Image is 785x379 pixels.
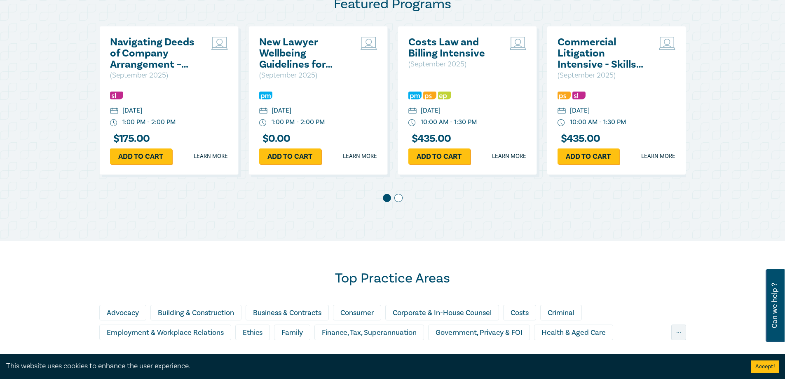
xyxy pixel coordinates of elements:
div: Costs [503,305,536,320]
div: Building & Construction [150,305,241,320]
h3: $ 175.00 [110,133,150,144]
div: Migration [411,344,457,360]
div: Litigation & Dispute Resolution [292,344,407,360]
div: ... [671,325,686,340]
div: 1:00 PM - 2:00 PM [272,118,325,127]
button: Accept cookies [751,360,779,373]
div: Family [274,325,310,340]
a: Commercial Litigation Intensive - Skills and Strategies for Success in Commercial Disputes [558,37,646,70]
div: Criminal [540,305,582,320]
div: Insolvency & Restructuring [99,344,201,360]
h3: $ 0.00 [259,133,291,144]
img: calendar [408,108,417,115]
div: [DATE] [421,106,441,115]
a: Add to cart [110,148,172,164]
div: Ethics [235,325,270,340]
img: Live Stream [361,37,377,50]
div: Health & Aged Care [534,325,613,340]
div: 10:00 AM - 1:30 PM [421,118,477,127]
div: Corporate & In-House Counsel [385,305,499,320]
img: Substantive Law [110,92,123,99]
img: watch [110,119,117,127]
p: ( September 2025 ) [558,70,646,81]
a: Add to cart [558,148,619,164]
img: Ethics & Professional Responsibility [438,92,451,99]
div: [DATE] [122,106,142,115]
a: Add to cart [408,148,470,164]
img: Professional Skills [423,92,436,99]
img: calendar [259,108,267,115]
div: Personal Injury & Medico-Legal [462,344,577,360]
div: 1:00 PM - 2:00 PM [122,118,176,127]
img: watch [408,119,416,127]
div: Government, Privacy & FOI [428,325,530,340]
a: Learn more [194,152,228,160]
div: Consumer [333,305,381,320]
img: Practice Management & Business Skills [408,92,422,99]
img: Substantive Law [572,92,586,99]
div: Advocacy [99,305,146,320]
a: Learn more [492,152,526,160]
div: 10:00 AM - 1:30 PM [570,118,626,127]
span: Can we help ? [771,274,778,337]
img: Live Stream [659,37,675,50]
div: Business & Contracts [246,305,329,320]
div: Employment & Workplace Relations [99,325,231,340]
p: ( September 2025 ) [110,70,199,81]
img: watch [558,119,565,127]
img: calendar [110,108,118,115]
a: Add to cart [259,148,321,164]
img: calendar [558,108,566,115]
a: Costs Law and Billing Intensive [408,37,497,59]
a: New Lawyer Wellbeing Guidelines for Legal Workplaces [259,37,348,70]
div: [DATE] [272,106,291,115]
h3: $ 435.00 [558,133,600,144]
img: watch [259,119,267,127]
h2: Top Practice Areas [99,270,686,287]
a: Learn more [343,152,377,160]
img: Live Stream [510,37,526,50]
img: Live Stream [211,37,228,50]
div: This website uses cookies to enhance the user experience. [6,361,739,372]
h3: $ 435.00 [408,133,451,144]
img: Professional Skills [558,92,571,99]
img: Practice Management & Business Skills [259,92,272,99]
div: Intellectual Property [205,344,288,360]
a: Learn more [641,152,675,160]
p: ( September 2025 ) [259,70,348,81]
p: ( September 2025 ) [408,59,497,70]
div: Finance, Tax, Superannuation [314,325,424,340]
a: Navigating Deeds of Company Arrangement – Strategy and Structure [110,37,199,70]
div: [DATE] [570,106,590,115]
